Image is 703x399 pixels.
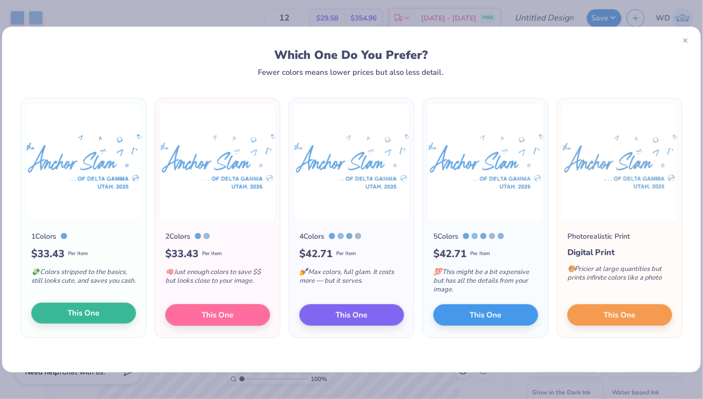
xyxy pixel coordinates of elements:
span: This One [604,309,636,321]
img: 1 color option [25,103,142,221]
span: $ 33.43 [165,246,199,262]
span: 🎨 [567,264,576,274]
div: 651 C [489,233,495,239]
div: 283 C [338,233,344,239]
img: 5 color option [427,103,544,221]
div: 542 C [480,233,487,239]
span: Per Item [202,250,222,258]
div: Colors stripped to the basics, still looks cute, and saves you cash. [31,262,136,296]
button: This One [433,304,538,326]
img: 2 color option [159,103,276,221]
span: $ 42.71 [299,246,333,262]
span: This One [336,309,368,321]
div: 1 Colors [31,231,56,242]
img: 4 color option [293,103,410,221]
button: This One [299,304,404,326]
img: Photorealistic preview [561,103,678,221]
div: 278 C [498,233,504,239]
div: Just enough colors to save $$ but looks close to your image. [165,262,270,296]
div: This might be a bit expensive but has all the details from your image. [433,262,538,304]
div: 284 C [61,233,67,239]
div: Max colors, full glam. It costs more — but it serves. [299,262,404,296]
div: 284 C [329,233,335,239]
span: 💸 [31,267,39,277]
span: $ 42.71 [433,246,467,262]
span: This One [202,309,234,321]
div: 2 Colors [165,231,190,242]
span: $ 33.43 [31,246,64,262]
div: Pricier at large quantities but prints infinite colors like a photo [567,259,672,292]
div: 284 C [463,233,469,239]
button: This One [567,304,672,326]
div: 284 C [195,233,201,239]
span: 🧠 [165,267,173,277]
div: 542 C [346,233,353,239]
span: 💯 [433,267,442,277]
span: Per Item [336,250,356,258]
div: Fewer colors means lower prices but also less detail. [258,68,444,76]
div: Which One Do You Prefer? [30,48,672,62]
div: 4 Colors [299,231,324,242]
span: This One [470,309,502,321]
button: This One [165,304,270,326]
div: 283 C [472,233,478,239]
div: Digital Print [567,246,672,259]
button: This One [31,303,136,324]
span: Per Item [68,250,88,258]
span: Per Item [470,250,490,258]
span: 💅 [299,267,307,277]
div: 283 C [204,233,210,239]
div: Photorealistic Print [567,231,630,242]
div: 651 C [355,233,361,239]
div: 5 Colors [433,231,458,242]
span: This One [68,307,100,319]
